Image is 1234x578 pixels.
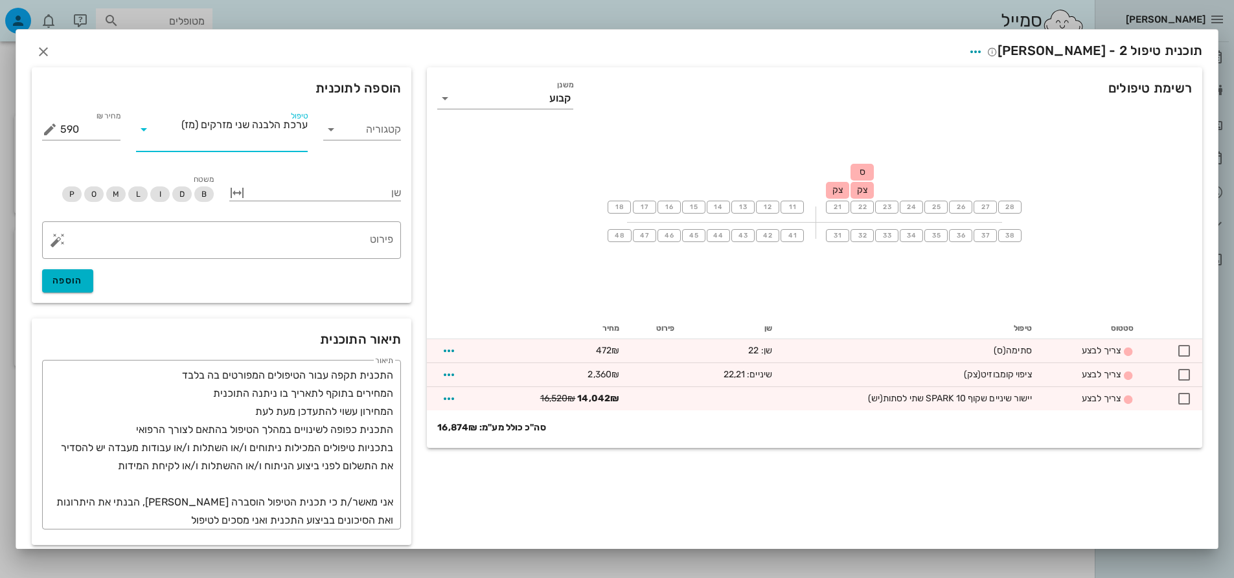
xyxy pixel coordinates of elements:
span: 44 [713,232,724,239]
div: הוספה לתוכנית [32,67,411,109]
strong: 14,042₪ [577,393,619,404]
button: 32 [851,229,874,242]
span: 31 [832,232,843,239]
s: 16,520₪ [540,393,576,404]
span: 38 [1005,232,1015,239]
th: טיפול [783,318,1042,339]
span: (מז) [181,119,198,131]
button: הוספה [42,269,93,293]
button: 34 [900,229,923,242]
button: 21 [826,201,849,214]
span: 11 [787,203,797,211]
span: (יש) [868,393,883,404]
span: D [179,186,185,202]
span: ערכת הלבנה שני מזרקים [201,119,308,131]
span: צריך לבצע [1082,345,1121,356]
button: 47 [633,229,656,242]
span: 18 [614,203,624,211]
button: 14 [707,201,730,214]
button: 24 [900,201,923,214]
span: תוכנית טיפול 2 - [PERSON_NAME] [987,43,1203,58]
div: תיאור התוכנית [32,318,411,360]
span: 16 [664,203,674,211]
button: 22 [851,201,874,214]
span: צריך לבצע [1082,393,1121,404]
th: מחיר [489,318,630,339]
span: 34 [906,232,917,239]
span: 15 [689,203,699,211]
th: פירוט [630,318,685,339]
span: 14 [713,203,724,211]
span: (צק) [964,369,981,380]
span: 43 [738,232,748,239]
span: O [91,186,97,202]
span: 17 [639,203,650,211]
label: מחיר ₪ [96,111,120,121]
button: 48 [608,229,631,242]
th: סטטוס [1042,318,1144,339]
span: 45 [689,232,699,239]
strong: סה"כ כולל מע"מ: 16,874₪ [437,421,545,435]
button: 16 [657,201,681,214]
span: צק [832,184,843,195]
span: 46 [664,232,674,239]
span: צק [857,184,867,195]
button: 41 [781,229,804,242]
div: רשימת טיפולים [427,67,1202,124]
button: 36 [949,229,972,242]
div: ציפוי קומבוזיט [793,368,1032,381]
span: 48 [614,232,625,239]
span: 22 [857,203,867,211]
span: B [201,186,207,202]
span: L [136,186,141,202]
button: 25 [924,201,948,214]
label: תיאור [376,356,394,366]
div: שיניים: 22,21 [695,368,772,381]
button: 11 [781,201,804,214]
div: משנןקבוע [437,88,573,109]
button: 12 [756,201,779,214]
span: 21 [832,203,843,211]
span: 2,360₪ [588,369,619,380]
div: יישור שיניים שקוף SPARK 10 שתי לסתות [793,392,1032,405]
span: 26 [955,203,966,211]
div: צק [851,182,874,199]
button: 44 [707,229,730,242]
button: 18 [608,201,631,214]
span: ס [860,166,865,177]
span: 27 [980,203,990,211]
label: משנן [558,80,574,90]
button: 31 [826,229,849,242]
span: 28 [1005,203,1015,211]
button: 43 [731,229,755,242]
span: 36 [955,232,966,239]
div: סתימה [793,344,1032,357]
button: 28 [998,201,1022,214]
button: 42 [756,229,779,242]
span: M [113,186,119,202]
button: 45 [682,229,705,242]
button: 23 [875,201,898,214]
span: 24 [906,203,917,211]
span: 37 [980,232,990,239]
button: 26 [949,201,972,214]
span: 41 [787,232,797,239]
th: שן [685,318,783,339]
span: 25 [931,203,941,211]
button: 38 [998,229,1022,242]
div: שן: 22 [695,344,772,357]
span: 32 [857,232,867,239]
span: 472₪ [596,345,619,356]
button: מחיר ₪ appended action [42,122,58,137]
button: 37 [974,229,997,242]
span: 42 [762,232,773,239]
button: 35 [924,229,948,242]
button: 27 [974,201,997,214]
span: 13 [738,203,748,211]
div: ס [851,164,874,181]
div: קבוע [549,93,571,104]
button: 13 [731,201,755,214]
span: משטח [194,175,214,184]
button: 17 [633,201,656,214]
span: I [159,186,161,202]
